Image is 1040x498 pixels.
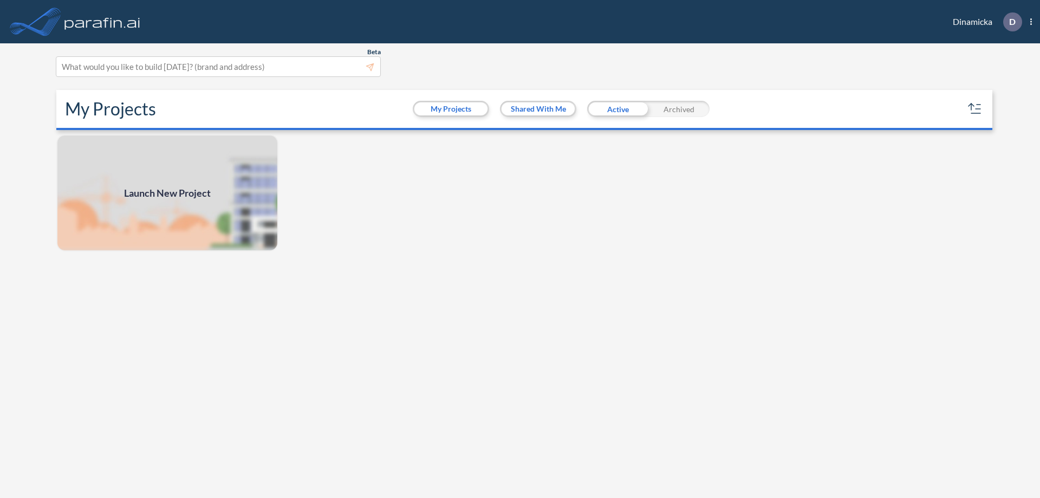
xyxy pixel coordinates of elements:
[502,102,575,115] button: Shared With Me
[62,11,142,33] img: logo
[648,101,710,117] div: Archived
[937,12,1032,31] div: Dinamicka
[414,102,487,115] button: My Projects
[124,186,211,201] span: Launch New Project
[367,48,381,56] span: Beta
[56,134,278,251] a: Launch New Project
[56,134,278,251] img: add
[966,100,984,118] button: sort
[1009,17,1016,27] p: D
[587,101,648,117] div: Active
[65,99,156,119] h2: My Projects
